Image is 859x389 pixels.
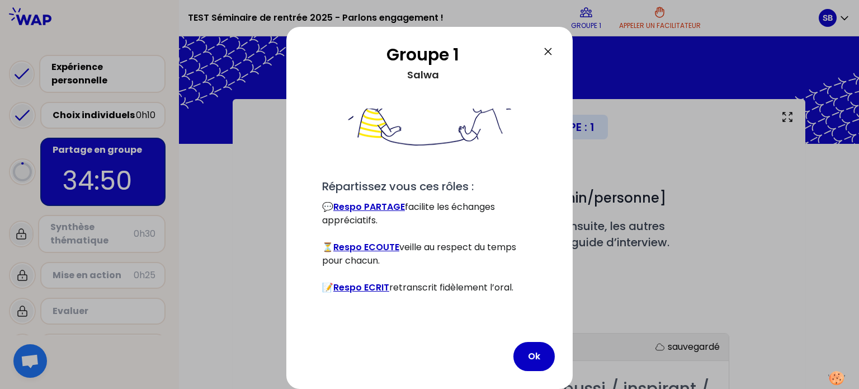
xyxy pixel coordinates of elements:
[322,179,474,194] span: Répartissez vous ces rôles :
[304,65,541,85] div: Salwa
[333,241,399,254] a: Respo ECOUTE
[513,342,555,371] button: Ok
[333,281,389,294] a: Respo ECRIT
[333,200,405,213] a: Respo PARTAGE
[304,45,541,65] h2: Groupe 1
[322,281,537,294] p: 📝 retranscrit fidèlement l’oral.
[322,200,537,227] p: 💬 facilite les échanges appréciatifs.
[322,241,537,268] p: ⏳ veille au respect du temps pour chacun.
